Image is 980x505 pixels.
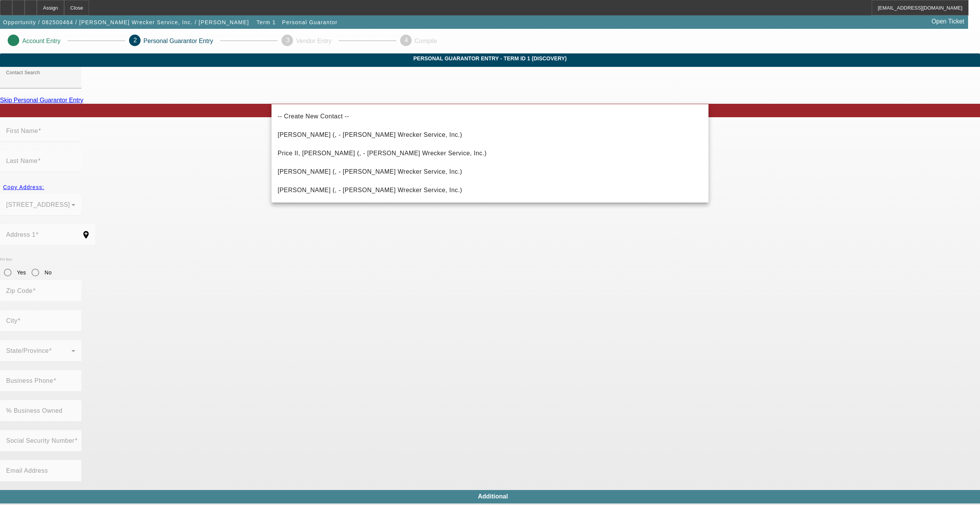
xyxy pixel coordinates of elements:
[6,377,53,384] mat-label: Business Phone
[257,19,276,25] span: Term 1
[278,113,349,120] span: -- Create New Contact --
[22,38,61,45] p: Account Entry
[6,55,974,61] span: Personal Guarantor Entry - Term ID 1 (Discovery)
[478,493,508,500] span: Additional
[278,131,462,138] span: [PERSON_NAME] (, - [PERSON_NAME] Wrecker Service, Inc.)
[77,230,95,239] mat-icon: add_location
[254,15,278,29] button: Term 1
[144,38,213,45] p: Personal Guarantor Entry
[296,38,332,45] p: Vendor Entry
[6,231,36,238] mat-label: Address 1
[6,347,49,354] mat-label: State/Province
[3,184,44,190] span: Copy Address:
[6,76,75,85] input: Contact Search
[278,187,462,193] span: [PERSON_NAME] (, - [PERSON_NAME] Wrecker Service, Inc.)
[6,70,40,75] mat-label: Contact Search
[405,37,408,43] span: 4
[280,15,340,29] button: Personal Guarantor
[3,19,249,25] span: Opportunity / 082500464 / [PERSON_NAME] Wrecker Service, Inc. / [PERSON_NAME]
[6,467,48,474] mat-label: Email Address
[278,150,487,156] span: Price II, [PERSON_NAME] (, - [PERSON_NAME] Wrecker Service, Inc.)
[286,37,290,43] span: 3
[929,15,967,28] a: Open Ticket
[6,128,38,134] mat-label: First Name
[134,37,137,43] span: 2
[415,38,437,45] p: Compile
[6,287,33,294] mat-label: Zip Code
[6,437,74,444] mat-label: Social Security Number
[6,158,38,164] mat-label: Last Name
[278,168,462,175] span: [PERSON_NAME] (, - [PERSON_NAME] Wrecker Service, Inc.)
[282,19,338,25] span: Personal Guarantor
[6,317,18,324] mat-label: City
[6,407,63,414] mat-label: % Business Owned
